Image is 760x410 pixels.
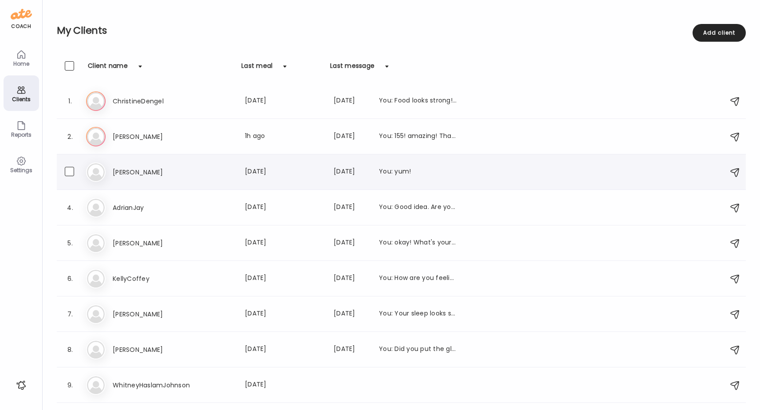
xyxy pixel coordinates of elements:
[241,61,272,75] div: Last meal
[334,167,368,177] div: [DATE]
[65,238,75,248] div: 5.
[693,24,746,42] div: Add client
[5,132,37,138] div: Reports
[65,273,75,284] div: 6.
[334,273,368,284] div: [DATE]
[245,273,323,284] div: [DATE]
[245,344,323,355] div: [DATE]
[379,167,457,177] div: You: yum!
[113,309,191,319] h3: [PERSON_NAME]
[113,380,191,390] h3: WhitneyHaslamJohnson
[245,380,323,390] div: [DATE]
[65,96,75,106] div: 1.
[5,167,37,173] div: Settings
[11,7,32,21] img: ate
[245,202,323,213] div: [DATE]
[113,344,191,355] h3: [PERSON_NAME]
[65,131,75,142] div: 2.
[245,309,323,319] div: [DATE]
[334,344,368,355] div: [DATE]
[245,131,323,142] div: 1h ago
[379,131,457,142] div: You: 155! amazing! That is also with travel and [PERSON_NAME]! :)
[334,131,368,142] div: [DATE]
[57,24,746,37] h2: My Clients
[379,202,457,213] div: You: Good idea. Are you riding this week?
[11,23,31,30] div: coach
[334,309,368,319] div: [DATE]
[245,167,323,177] div: [DATE]
[330,61,374,75] div: Last message
[5,96,37,102] div: Clients
[379,273,457,284] div: You: How are you feeling overall? How is your energy level on the weekly meds?
[334,202,368,213] div: [DATE]
[245,238,323,248] div: [DATE]
[65,344,75,355] div: 8.
[334,238,368,248] div: [DATE]
[88,61,128,75] div: Client name
[245,96,323,106] div: [DATE]
[379,96,457,106] div: You: Food looks strong! Keep it up!
[113,96,191,106] h3: ChristineDengel
[113,202,191,213] h3: AdrianJay
[113,273,191,284] h3: KellyCoffey
[113,131,191,142] h3: [PERSON_NAME]
[5,61,37,67] div: Home
[65,202,75,213] div: 4.
[113,238,191,248] h3: [PERSON_NAME]
[379,238,457,248] div: You: okay! What's your plan for the weekend?
[379,309,457,319] div: You: Your sleep looks strong as well on your Whoop band.
[65,309,75,319] div: 7.
[334,96,368,106] div: [DATE]
[65,380,75,390] div: 9.
[379,344,457,355] div: You: Did you put the glucose monitor on?
[113,167,191,177] h3: [PERSON_NAME]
